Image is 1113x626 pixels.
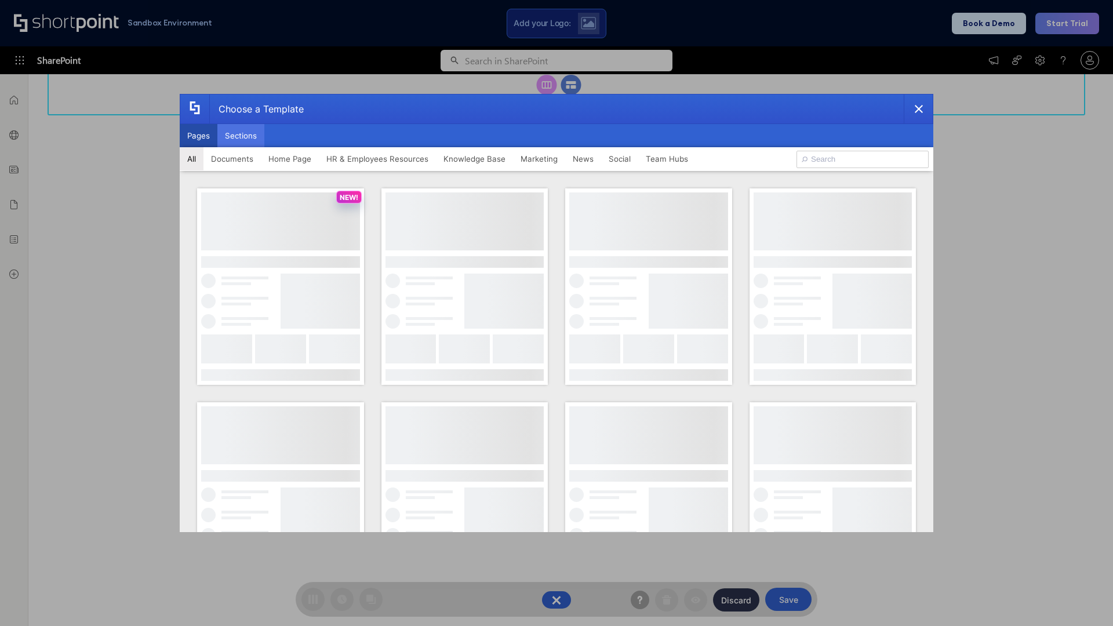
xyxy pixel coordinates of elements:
button: Team Hubs [638,147,696,170]
button: Sections [217,124,264,147]
button: Documents [203,147,261,170]
button: Pages [180,124,217,147]
input: Search [796,151,929,168]
button: Knowledge Base [436,147,513,170]
div: template selector [180,94,933,532]
p: NEW! [340,193,358,202]
button: HR & Employees Resources [319,147,436,170]
button: Social [601,147,638,170]
button: Marketing [513,147,565,170]
iframe: Chat Widget [1055,570,1113,626]
button: All [180,147,203,170]
button: News [565,147,601,170]
div: Choose a Template [209,94,304,123]
button: Home Page [261,147,319,170]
